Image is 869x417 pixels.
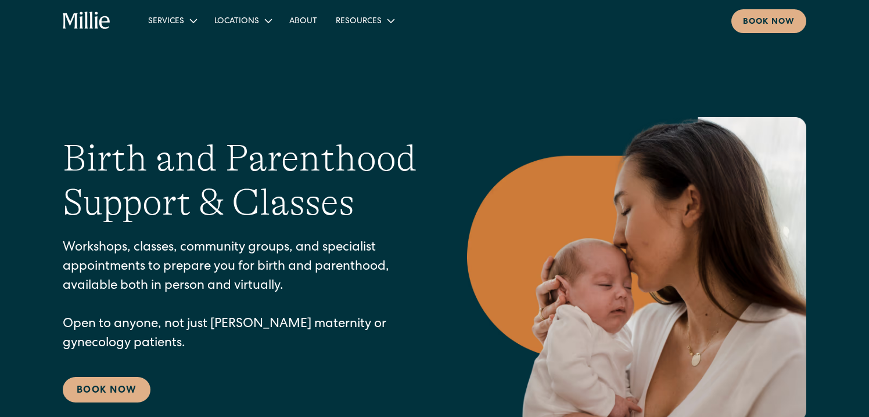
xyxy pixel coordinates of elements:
h1: Birth and Parenthood Support & Classes [63,136,421,226]
a: About [280,11,326,30]
a: Book Now [63,377,150,403]
div: Services [139,11,205,30]
a: home [63,12,111,30]
div: Resources [336,16,382,28]
div: Resources [326,11,403,30]
p: Workshops, classes, community groups, and specialist appointments to prepare you for birth and pa... [63,239,421,354]
a: Book now [731,9,806,33]
div: Locations [214,16,259,28]
div: Services [148,16,184,28]
div: Locations [205,11,280,30]
div: Book now [743,16,795,28]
